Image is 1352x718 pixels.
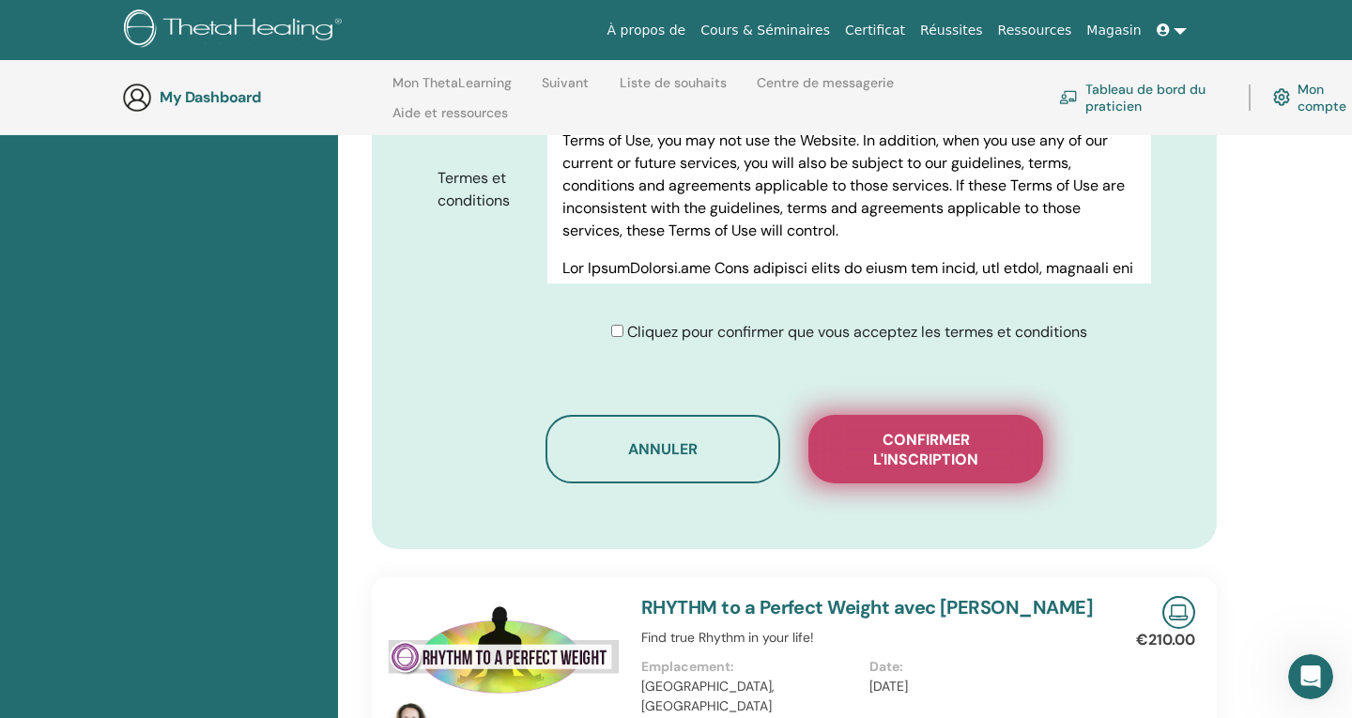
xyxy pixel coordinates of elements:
a: Cours & Séminaires [693,13,837,48]
a: Centre de messagerie [757,75,894,105]
span: Cliquez pour confirmer que vous acceptez les termes et conditions [627,322,1087,342]
a: Mon ThetaLearning [392,75,512,105]
a: Liste de souhaits [620,75,727,105]
p: Find true Rhythm in your life! [641,628,1098,648]
a: À propos de [600,13,694,48]
p: €210.00 [1136,629,1195,651]
p: PLEASE READ THESE TERMS OF USE CAREFULLY BEFORE USING THE WEBSITE. By using the Website, you agre... [562,84,1136,242]
p: [DATE] [869,677,1086,696]
p: Lor IpsumDolorsi.ame Cons adipisci elits do eiusm tem incid, utl etdol, magnaali eni adminimve qu... [562,257,1136,618]
button: Confirmer l'inscription [808,415,1043,483]
p: Date: [869,657,1086,677]
a: Aide et ressources [392,105,508,135]
a: Certificat [837,13,913,48]
img: chalkboard-teacher.svg [1059,90,1078,104]
span: Confirmer l'inscription [832,430,1020,469]
a: RHYTHM to a Perfect Weight avec [PERSON_NAME] [641,595,1093,619]
a: Suivant [542,75,589,105]
img: Live Online Seminar [1162,596,1195,629]
a: Réussites [913,13,990,48]
a: Ressources [991,13,1080,48]
a: Magasin [1079,13,1148,48]
p: [GEOGRAPHIC_DATA], [GEOGRAPHIC_DATA] [641,677,858,716]
button: Annuler [545,415,780,483]
span: Annuler [628,439,698,459]
img: logo.png [124,9,348,52]
img: generic-user-icon.jpg [122,83,152,113]
a: Tableau de bord du praticien [1059,77,1226,118]
label: Termes et conditions [423,160,547,219]
img: cog.svg [1273,84,1291,110]
iframe: Intercom live chat [1288,654,1333,699]
img: RHYTHM to a Perfect Weight [388,596,619,709]
h3: My Dashboard [160,88,347,106]
p: Emplacement: [641,657,858,677]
